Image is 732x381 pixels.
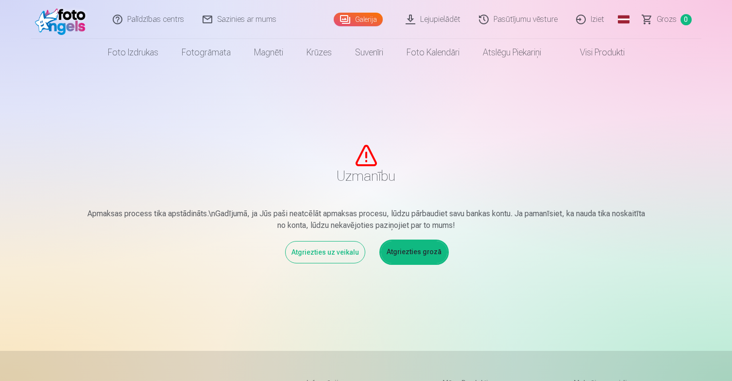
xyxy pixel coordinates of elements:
[96,39,170,66] a: Foto izdrukas
[334,13,383,26] a: Galerija
[395,39,471,66] a: Foto kalendāri
[242,39,295,66] a: Magnēti
[285,241,365,263] a: Atgriezties uz veikalu
[170,39,242,66] a: Fotogrāmata
[35,4,91,35] img: /fa1
[295,39,343,66] a: Krūzes
[343,39,395,66] a: Suvenīri
[471,39,553,66] a: Atslēgu piekariņi
[553,39,636,66] a: Visi produkti
[83,208,650,231] p: Apmaksas process tika apstādināts.\nGadījumā, ja Jūs paši neatcēlāt apmaksas procesu, lūdzu pārba...
[657,14,677,25] span: Grozs
[681,14,692,25] span: 0
[381,241,447,263] a: Atgriezties grozā
[83,167,650,185] h1: Uzmanību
